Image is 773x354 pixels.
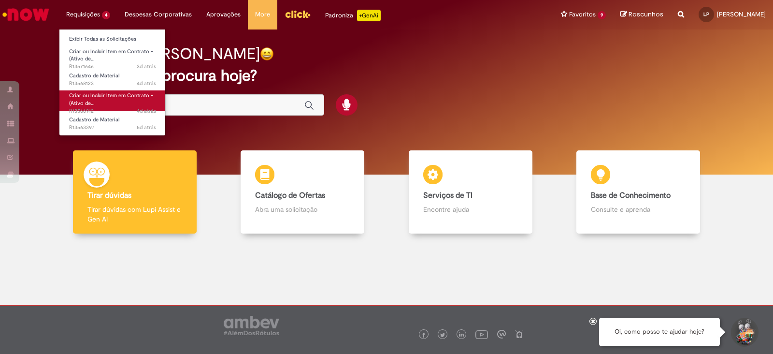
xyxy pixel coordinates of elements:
[255,191,325,200] b: Catálogo de Ofertas
[224,316,279,335] img: logo_footer_ambev_rotulo_gray.png
[703,11,709,17] span: LP
[730,318,759,347] button: Iniciar Conversa de Suporte
[440,333,445,338] img: logo_footer_twitter.png
[598,11,606,19] span: 9
[137,107,156,115] span: 4d atrás
[717,10,766,18] span: [PERSON_NAME]
[59,34,166,44] a: Exibir Todas as Solicitações
[137,124,156,131] time: 24/09/2025 14:49:36
[69,72,119,79] span: Cadastro de Material
[69,116,119,123] span: Cadastro de Material
[260,47,274,61] img: happy-face.png
[386,150,555,234] a: Serviços de TI Encontre ajuda
[69,48,153,63] span: Criar ou Incluir Item em Contrato - (Ativo de…
[620,10,663,19] a: Rascunhos
[137,80,156,87] time: 25/09/2025 17:09:27
[421,333,426,338] img: logo_footer_facebook.png
[137,80,156,87] span: 4d atrás
[555,150,723,234] a: Base de Conhecimento Consulte e aprenda
[285,7,311,21] img: click_logo_yellow_360x200.png
[137,63,156,70] time: 26/09/2025 16:33:32
[325,10,381,21] div: Padroniza
[75,67,698,84] h2: O que você procura hoje?
[599,318,720,346] div: Oi, como posso te ajudar hoje?
[591,191,671,200] b: Base de Conhecimento
[1,5,51,24] img: ServiceNow
[255,10,270,19] span: More
[137,107,156,115] time: 25/09/2025 14:27:24
[75,45,260,62] h2: Bom dia, [PERSON_NAME]
[137,124,156,131] span: 5d atrás
[69,124,156,132] span: R13563397
[87,205,182,224] p: Tirar dúvidas com Lupi Assist e Gen Ai
[66,10,100,19] span: Requisições
[591,205,686,214] p: Consulte e aprenda
[219,150,387,234] a: Catálogo de Ofertas Abra uma solicitação
[59,71,166,88] a: Aberto R13568123 : Cadastro de Material
[59,115,166,133] a: Aberto R13563397 : Cadastro de Material
[59,46,166,67] a: Aberto R13571646 : Criar ou Incluir Item em Contrato - (Ativo de Giro/Empresas Verticalizadas e I...
[102,11,110,19] span: 4
[515,330,524,339] img: logo_footer_naosei.png
[137,63,156,70] span: 3d atrás
[69,80,156,88] span: R13568123
[206,10,241,19] span: Aprovações
[125,10,192,19] span: Despesas Corporativas
[459,332,464,338] img: logo_footer_linkedin.png
[69,63,156,71] span: R13571646
[51,150,219,234] a: Tirar dúvidas Tirar dúvidas com Lupi Assist e Gen Ai
[69,92,153,107] span: Criar ou Incluir Item em Contrato - (Ativo de…
[629,10,663,19] span: Rascunhos
[255,205,350,214] p: Abra uma solicitação
[59,29,166,136] ul: Requisições
[69,107,156,115] span: R13566912
[475,328,488,340] img: logo_footer_youtube.png
[357,10,381,21] p: +GenAi
[59,90,166,111] a: Aberto R13566912 : Criar ou Incluir Item em Contrato - (Ativo de Giro/Empresas Verticalizadas e I...
[423,191,472,200] b: Serviços de TI
[497,330,506,339] img: logo_footer_workplace.png
[423,205,518,214] p: Encontre ajuda
[87,191,131,200] b: Tirar dúvidas
[569,10,596,19] span: Favoritos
